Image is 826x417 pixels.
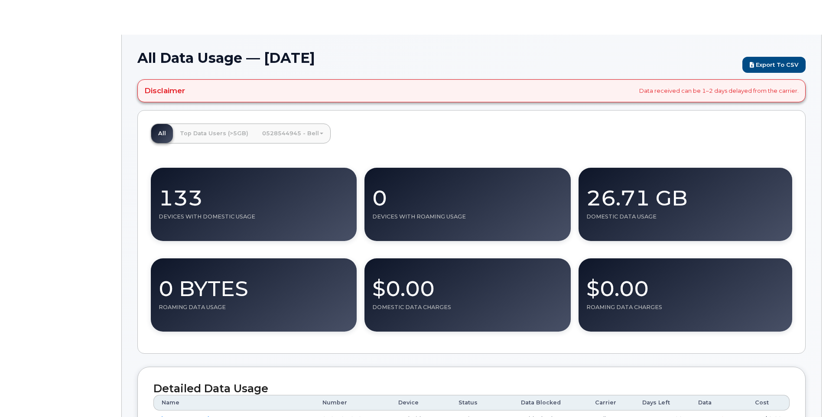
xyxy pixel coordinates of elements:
div: Roaming Data Charges [586,304,784,311]
a: All [151,124,173,143]
a: Top Data Users (>5GB) [173,124,255,143]
h4: Disclaimer [144,86,185,95]
div: 26.71 GB [586,176,784,213]
div: Devices With Roaming Usage [372,213,563,220]
div: Roaming Data Usage [159,304,349,311]
th: Number [315,395,391,410]
a: Export to CSV [742,57,806,73]
div: Domestic Data Charges [372,304,563,311]
th: Days Left [634,395,690,410]
th: Name [153,395,315,410]
th: Cost [747,395,790,410]
th: Data Blocked [513,395,587,410]
div: Devices With Domestic Usage [159,213,349,220]
th: Device [390,395,450,410]
th: Status [451,395,514,410]
div: Data received can be 1–2 days delayed from the carrier. [137,79,806,102]
div: 0 Bytes [159,266,349,304]
th: Carrier [587,395,635,410]
h1: All Data Usage — [DATE] [137,50,738,65]
div: $0.00 [586,266,784,304]
div: $0.00 [372,266,563,304]
h2: Detailed Data Usage [153,383,790,395]
div: Domestic Data Usage [586,213,784,220]
div: 133 [159,176,349,213]
div: 0 [372,176,563,213]
a: 0528544945 - Bell [255,124,330,143]
th: Data [690,395,747,410]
